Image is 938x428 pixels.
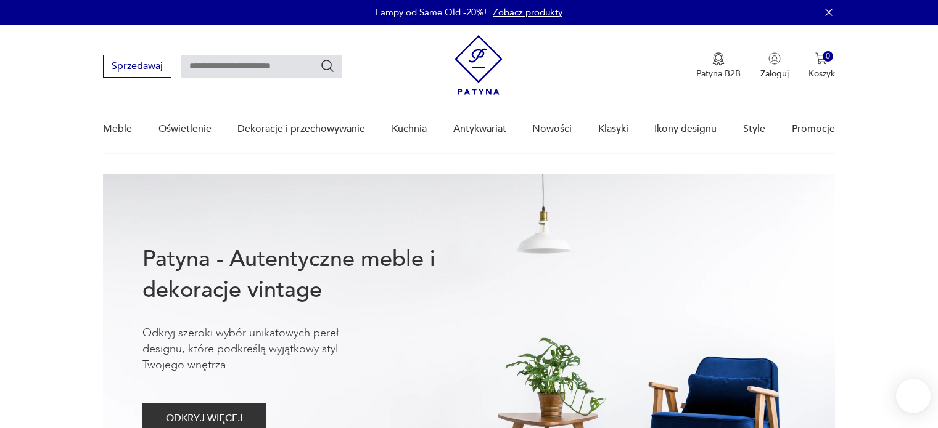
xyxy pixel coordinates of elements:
a: Antykwariat [453,105,506,153]
button: Zaloguj [760,52,789,79]
button: 0Koszyk [808,52,835,79]
p: Patyna B2B [696,68,741,79]
img: Patyna - sklep z meblami i dekoracjami vintage [455,35,503,95]
img: Ikonka użytkownika [768,52,781,65]
button: Patyna B2B [696,52,741,79]
a: Meble [103,105,132,153]
a: Klasyki [598,105,628,153]
a: Dekoracje i przechowywanie [237,105,365,153]
img: Ikona medalu [712,52,725,66]
a: Oświetlenie [158,105,212,153]
p: Zaloguj [760,68,789,79]
img: Ikona koszyka [815,52,828,65]
p: Odkryj szeroki wybór unikatowych pereł designu, które podkreślą wyjątkowy styl Twojego wnętrza. [142,325,377,373]
p: Koszyk [808,68,835,79]
h1: Patyna - Autentyczne meble i dekoracje vintage [142,244,475,305]
a: ODKRYJ WIĘCEJ [142,415,266,424]
a: Zobacz produkty [493,6,562,18]
a: Ikony designu [654,105,717,153]
a: Sprzedawaj [103,63,171,71]
a: Kuchnia [392,105,427,153]
a: Ikona medaluPatyna B2B [696,52,741,79]
a: Style [743,105,765,153]
a: Promocje [792,105,835,153]
button: Szukaj [320,59,335,73]
button: Sprzedawaj [103,55,171,78]
div: 0 [823,51,833,62]
iframe: Smartsupp widget button [896,379,931,413]
p: Lampy od Same Old -20%! [376,6,487,18]
a: Nowości [532,105,572,153]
